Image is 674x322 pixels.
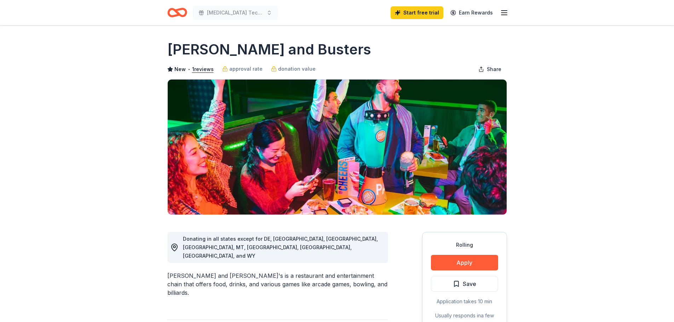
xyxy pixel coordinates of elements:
[167,4,187,21] a: Home
[391,6,443,19] a: Start free trial
[168,80,507,215] img: Image for Dave and Busters
[487,65,501,74] span: Share
[431,255,498,270] button: Apply
[229,65,263,73] span: approval rate
[193,6,278,20] button: [MEDICAL_DATA] Tech Week 2025
[431,297,498,306] div: Application takes 10 min
[167,40,371,59] h1: [PERSON_NAME] and Busters
[188,66,190,72] span: •
[192,65,214,74] button: 1reviews
[207,8,264,17] span: [MEDICAL_DATA] Tech Week 2025
[431,276,498,292] button: Save
[446,6,497,19] a: Earn Rewards
[278,65,316,73] span: donation value
[431,241,498,249] div: Rolling
[473,62,507,76] button: Share
[463,279,476,288] span: Save
[183,236,378,259] span: Donating in all states except for DE, [GEOGRAPHIC_DATA], [GEOGRAPHIC_DATA], [GEOGRAPHIC_DATA], MT...
[222,65,263,73] a: approval rate
[167,271,388,297] div: [PERSON_NAME] and [PERSON_NAME]'s is a restaurant and entertainment chain that offers food, drink...
[174,65,186,74] span: New
[271,65,316,73] a: donation value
